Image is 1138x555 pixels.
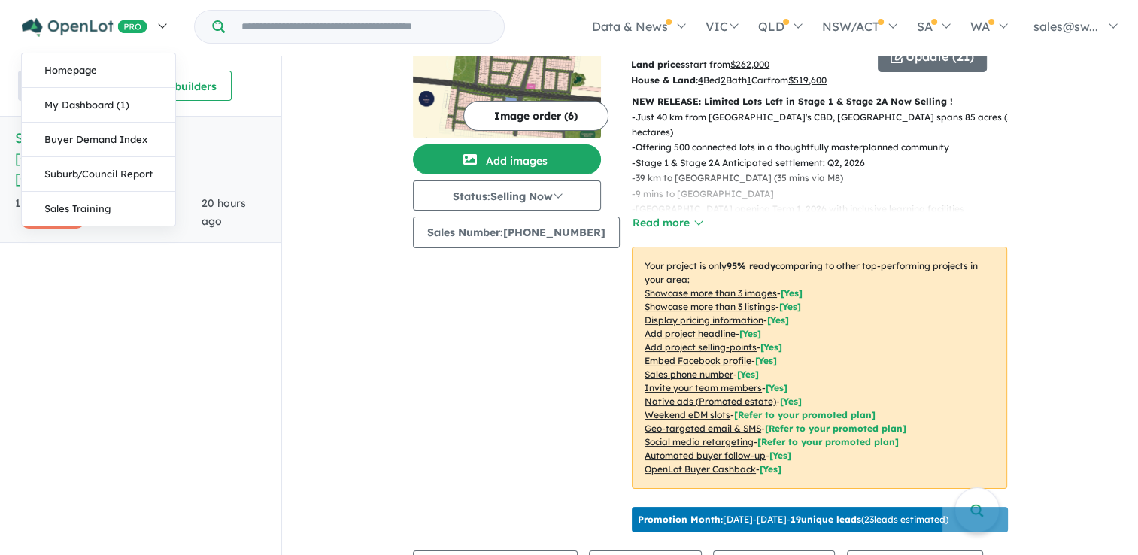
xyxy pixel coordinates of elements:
u: Sales phone number [645,368,733,380]
u: Display pricing information [645,314,763,326]
span: [ Yes ] [755,355,777,366]
img: Openlot PRO Logo White [22,18,147,37]
p: - Offering 500 connected lots in a thoughtfully masterplanned community [632,140,1019,155]
span: [Refer to your promoted plan] [734,409,876,420]
p: - 39 km to [GEOGRAPHIC_DATA] (35 mins via M8) [632,171,1019,186]
u: Geo-targeted email & SMS [645,423,761,434]
p: - Stage 1 & Stage 2A Anticipated settlement: Q2, 2026 [632,156,1019,171]
a: Buyer Demand Index [22,123,175,157]
u: $ 519,600 [788,74,827,86]
p: start from [631,57,866,72]
u: 1 [747,74,751,86]
p: Bed Bath Car from [631,73,866,88]
a: My Dashboard (1) [22,88,175,123]
span: [ Yes ] [767,314,789,326]
span: [Refer to your promoted plan] [765,423,906,434]
button: Sales Number:[PHONE_NUMBER] [413,217,620,248]
a: Sales Training [22,192,175,226]
div: 116 Enquir ies [15,195,202,231]
span: [Refer to your promoted plan] [757,436,899,447]
span: [Yes] [780,396,802,407]
u: OpenLot Buyer Cashback [645,463,756,475]
button: Add images [413,144,601,174]
p: - Just 40 km from [GEOGRAPHIC_DATA]'s CBD, [GEOGRAPHIC_DATA] spans 85 acres (34 hectares) [632,110,1019,141]
input: Try estate name, suburb, builder or developer [228,11,501,43]
b: Land prices [631,59,685,70]
u: Social media retargeting [645,436,754,447]
p: NEW RELEASE: Limited Lots Left in Stage 1 & Stage 2A Now Selling ! [632,94,1007,109]
span: 20 hours ago [202,196,246,228]
button: Status:Selling Now [413,180,601,211]
p: Your project is only comparing to other top-performing projects in your area: - - - - - - - - - -... [632,247,1007,489]
u: Native ads (Promoted estate) [645,396,776,407]
u: Weekend eDM slots [645,409,730,420]
span: [ Yes ] [760,341,782,353]
p: - [GEOGRAPHIC_DATA] opening Term 1, 2026 with inclusive learning facilities [632,202,1019,217]
p: [DATE] - [DATE] - ( 23 leads estimated) [638,513,948,526]
u: Add project selling-points [645,341,757,353]
u: 2 [721,74,726,86]
span: [ Yes ] [737,368,759,380]
p: - 9 mins to [GEOGRAPHIC_DATA] [632,187,1019,202]
h5: Swarna Estate - [GEOGRAPHIC_DATA] , [GEOGRAPHIC_DATA] [15,128,266,189]
a: Suburb/Council Report [22,157,175,192]
b: House & Land: [631,74,698,86]
u: Showcase more than 3 images [645,287,777,299]
span: [ Yes ] [779,301,801,312]
button: Update (21) [878,42,987,72]
span: [Yes] [769,450,791,461]
u: Automated buyer follow-up [645,450,766,461]
u: Embed Facebook profile [645,355,751,366]
span: [ Yes ] [739,328,761,339]
u: Invite your team members [645,382,762,393]
b: 95 % ready [727,260,775,271]
img: Swarna Estate - Strathtulloh [413,26,601,138]
span: [Yes] [760,463,781,475]
a: Homepage [22,53,175,88]
u: $ 262,000 [730,59,769,70]
button: Image order (6) [463,101,608,131]
u: Add project headline [645,328,736,339]
u: Showcase more than 3 listings [645,301,775,312]
span: [ Yes ] [766,382,787,393]
span: [ Yes ] [781,287,803,299]
button: Read more [632,214,703,232]
u: 4 [698,74,703,86]
span: sales@sw... [1033,19,1098,34]
b: Promotion Month: [638,514,723,525]
b: 19 unique leads [791,514,861,525]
